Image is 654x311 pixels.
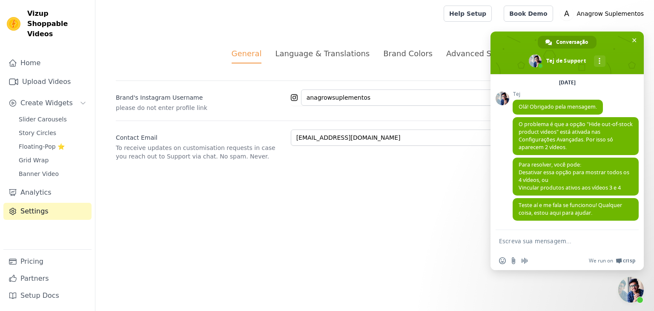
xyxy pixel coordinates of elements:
[623,257,635,264] span: Crisp
[3,270,92,287] a: Partners
[618,277,644,302] a: Bate-papo
[116,90,284,102] label: Brand's Instagram Username
[499,230,618,251] textarea: Escreva sua mensagem...
[19,129,56,137] span: Story Circles
[3,184,92,201] a: Analytics
[564,9,569,18] text: A
[3,95,92,112] button: Create Widgets
[116,104,284,112] p: please do not enter profile link
[521,257,528,264] span: Mensagem de áudio
[27,9,88,39] span: Vizup Shoppable Videos
[499,257,506,264] span: Inserir um emoticon
[14,127,92,139] a: Story Circles
[19,142,65,151] span: Floating-Pop ⭐
[116,144,284,161] p: To receive updates on customisation requests in case you reach out to Support via chat. No spam. ...
[519,121,633,151] span: O problema é que a opção "Hide out-of-stock product videos" está ativada nas Configurações Avança...
[232,48,262,63] div: General
[383,48,433,59] div: Brand Colors
[556,36,588,49] span: Conversação
[116,130,284,142] label: Contact Email
[560,6,647,21] button: A Anagrow Suplementos
[7,17,20,31] img: Vizup
[446,48,518,59] div: Advanced Settings
[589,257,613,264] span: We run on
[14,154,92,166] a: Grid Wrap
[3,55,92,72] a: Home
[519,103,597,110] span: Olá! Obrigado pela mensagem.
[3,73,92,90] a: Upload Videos
[19,170,59,178] span: Banner Video
[3,253,92,270] a: Pricing
[574,6,647,21] p: Anagrow Suplementos
[504,6,553,22] a: Book Demo
[19,115,67,124] span: Slider Carousels
[559,80,576,85] div: [DATE]
[20,98,73,108] span: Create Widgets
[589,257,635,264] a: We run onCrisp
[538,36,597,49] a: Conversação
[513,91,603,97] span: Tej
[444,6,492,22] a: Help Setup
[3,287,92,304] a: Setup Docs
[19,156,49,164] span: Grid Wrap
[519,202,622,216] span: Teste aí e me fala se funcionou! Qualquer coisa, estou aqui para ajudar.
[275,48,370,59] div: Language & Translations
[630,36,639,45] span: Bate-papo
[14,141,92,153] a: Floating-Pop ⭐
[14,168,92,180] a: Banner Video
[519,161,629,191] span: Para resolver, você pode: Desativar essa opção para mostrar todos os 4 vídeos, ou Vincular produt...
[3,203,92,220] a: Settings
[14,113,92,125] a: Slider Carousels
[510,257,517,264] span: Enviar um arquivo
